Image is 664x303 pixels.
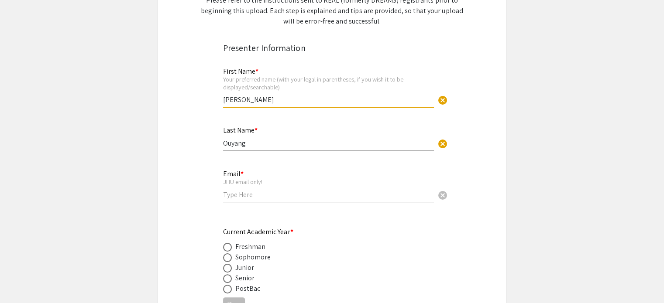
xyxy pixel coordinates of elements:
input: Type Here [223,95,434,104]
div: Presenter Information [223,41,441,54]
button: Clear [434,91,451,109]
div: Freshman [235,242,266,252]
button: Clear [434,135,451,152]
div: Senior [235,273,255,283]
span: cancel [437,139,448,149]
input: Type Here [223,190,434,199]
mat-label: Email [223,169,244,178]
span: cancel [437,95,448,106]
div: PostBac [235,283,261,294]
div: Junior [235,262,255,273]
mat-label: Last Name [223,126,258,135]
div: JHU email only! [223,178,434,186]
button: Clear [434,186,451,203]
mat-label: First Name [223,67,258,76]
input: Type Here [223,139,434,148]
iframe: Chat [7,264,37,296]
div: Sophomore [235,252,271,262]
mat-label: Current Academic Year [223,227,293,236]
span: cancel [437,190,448,201]
div: Your preferred name (with your legal in parentheses, if you wish it to be displayed/searchable) [223,75,434,91]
